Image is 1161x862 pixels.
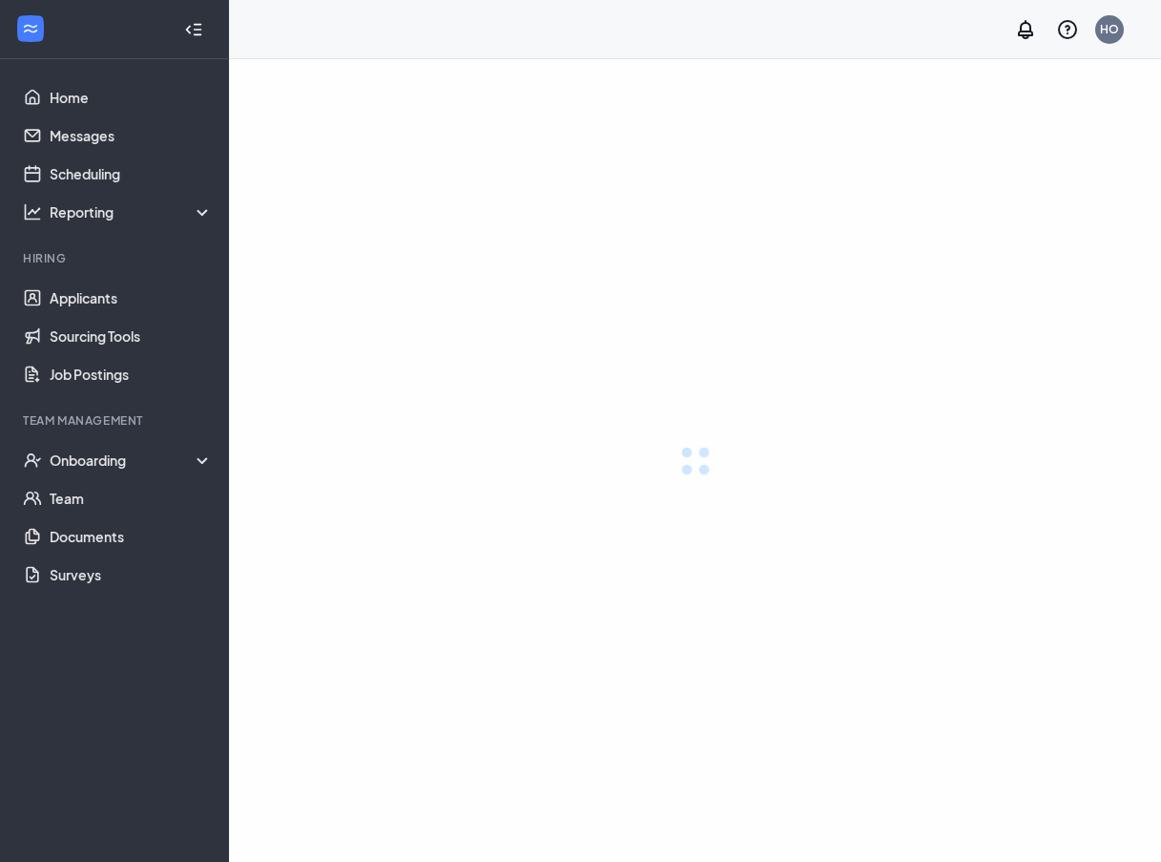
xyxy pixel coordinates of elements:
[23,451,42,470] svg: UserCheck
[50,202,214,221] div: Reporting
[50,317,213,355] a: Sourcing Tools
[50,279,213,317] a: Applicants
[184,20,203,39] svg: Collapse
[23,250,209,266] div: Hiring
[50,155,213,193] a: Scheduling
[21,19,40,38] svg: WorkstreamLogo
[50,78,213,116] a: Home
[1014,18,1037,41] svg: Notifications
[23,202,42,221] svg: Analysis
[1100,21,1119,37] div: HO
[50,517,213,556] a: Documents
[23,412,209,429] div: Team Management
[1056,18,1079,41] svg: QuestionInfo
[50,116,213,155] a: Messages
[50,556,213,594] a: Surveys
[50,451,214,470] div: Onboarding
[50,355,213,393] a: Job Postings
[50,479,213,517] a: Team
